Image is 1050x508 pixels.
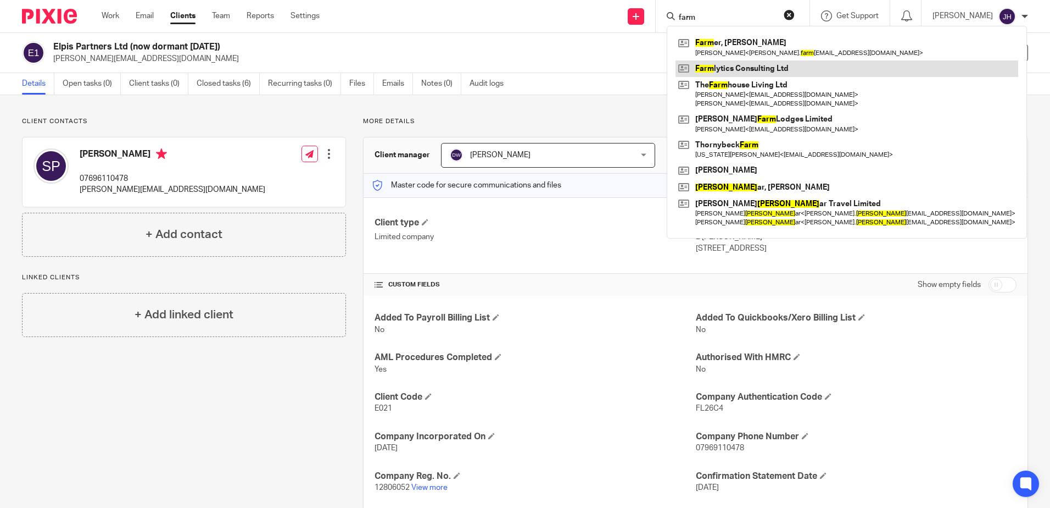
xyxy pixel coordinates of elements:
img: Pixie [22,9,77,24]
p: [PERSON_NAME] [932,10,993,21]
span: FL26C4 [696,405,723,412]
h4: AML Procedures Completed [375,352,695,363]
span: [DATE] [696,484,719,492]
button: Clear [784,9,795,20]
p: More details [363,117,1028,126]
a: Details [22,73,54,95]
img: svg%3E [22,41,45,64]
img: svg%3E [33,148,69,184]
h4: + Add linked client [135,306,233,323]
a: Emails [382,73,413,95]
label: Show empty fields [918,279,981,290]
h4: Client Code [375,391,695,403]
span: Yes [375,366,387,373]
span: E021 [375,405,392,412]
h4: Added To Payroll Billing List [375,312,695,324]
h4: Company Incorporated On [375,431,695,443]
a: Notes (0) [421,73,461,95]
p: Client contacts [22,117,346,126]
p: [PERSON_NAME][EMAIL_ADDRESS][DOMAIN_NAME] [53,53,879,64]
span: [DATE] [375,444,398,452]
h4: + Add contact [146,226,222,243]
a: Team [212,10,230,21]
span: No [375,326,384,334]
p: Limited company [375,231,695,242]
img: svg%3E [450,148,463,162]
h3: Client manager [375,150,430,161]
h4: Added To Quickbooks/Xero Billing List [696,312,1017,324]
img: svg%3E [998,8,1016,25]
a: Work [102,10,119,21]
span: 07969110478 [696,444,744,452]
a: Closed tasks (6) [197,73,260,95]
a: Reports [247,10,274,21]
h4: Authorised With HMRC [696,352,1017,363]
h4: Company Reg. No. [375,471,695,482]
h4: Company Phone Number [696,431,1017,443]
span: Get Support [836,12,879,20]
input: Search [678,13,777,23]
p: Master code for secure communications and files [372,180,561,191]
i: Primary [156,148,167,159]
span: [PERSON_NAME] [470,151,530,159]
h4: [PERSON_NAME] [80,148,265,162]
a: Email [136,10,154,21]
a: Audit logs [470,73,512,95]
a: Files [349,73,374,95]
h4: Client type [375,217,695,229]
h2: Elpis Partners Ltd (now dormant [DATE]) [53,41,713,53]
a: View more [411,484,448,492]
a: Clients [170,10,196,21]
p: [STREET_ADDRESS] [696,243,1017,254]
span: 12806052 [375,484,410,492]
p: Linked clients [22,273,346,282]
h4: Confirmation Statement Date [696,471,1017,482]
span: No [696,366,706,373]
a: Settings [291,10,320,21]
h4: Company Authentication Code [696,391,1017,403]
a: Client tasks (0) [129,73,188,95]
a: Recurring tasks (0) [268,73,341,95]
h4: CUSTOM FIELDS [375,280,695,289]
p: 07696110478 [80,173,265,184]
span: No [696,326,706,334]
a: Open tasks (0) [63,73,121,95]
p: [PERSON_NAME][EMAIL_ADDRESS][DOMAIN_NAME] [80,184,265,195]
